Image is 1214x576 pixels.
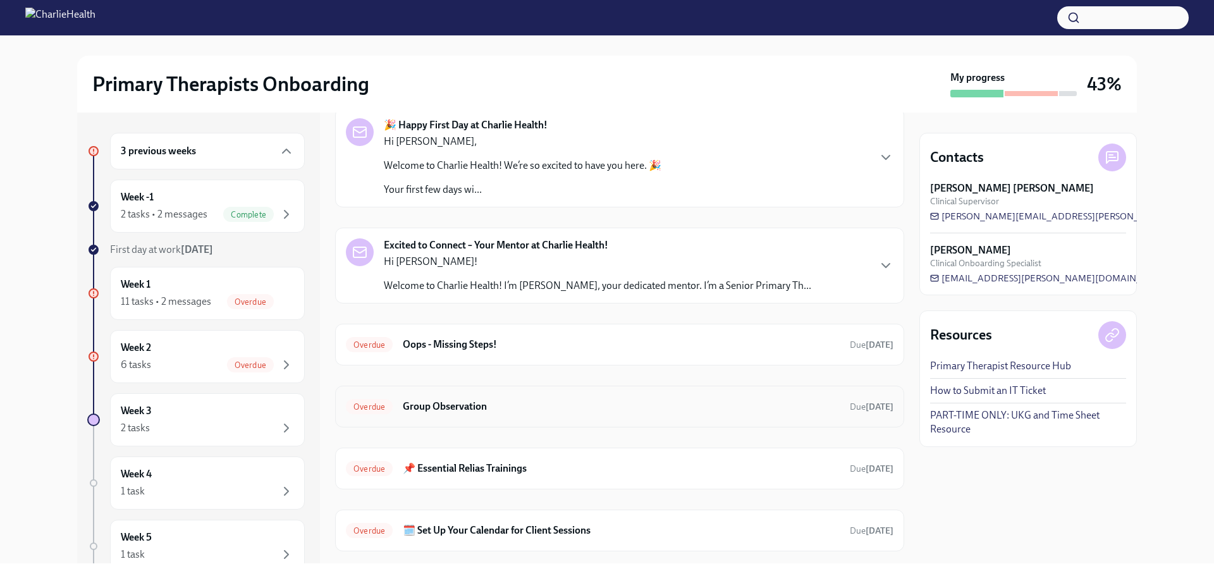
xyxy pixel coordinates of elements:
[223,210,274,219] span: Complete
[181,243,213,255] strong: [DATE]
[346,526,393,536] span: Overdue
[346,402,393,412] span: Overdue
[930,408,1126,436] a: PART-TIME ONLY: UKG and Time Sheet Resource
[384,279,811,293] p: Welcome to Charlie Health! I’m [PERSON_NAME], your dedicated mentor. I’m a Senior Primary Th...
[110,243,213,255] span: First day at work
[121,484,145,498] div: 1 task
[850,463,893,474] span: Due
[25,8,95,28] img: CharlieHealth
[346,334,893,355] a: OverdueOops - Missing Steps!Due[DATE]
[403,524,840,537] h6: 🗓️ Set Up Your Calendar for Client Sessions
[121,530,152,544] h6: Week 5
[110,133,305,169] div: 3 previous weeks
[92,71,369,97] h2: Primary Therapists Onboarding
[866,340,893,350] strong: [DATE]
[930,384,1046,398] a: How to Submit an IT Ticket
[121,278,150,291] h6: Week 1
[1087,73,1122,95] h3: 43%
[850,401,893,413] span: August 18th, 2025 09:00
[384,159,661,173] p: Welcome to Charlie Health! We’re so excited to have you here. 🎉
[87,180,305,233] a: Week -12 tasks • 2 messagesComplete
[930,181,1094,195] strong: [PERSON_NAME] [PERSON_NAME]
[850,339,893,351] span: August 16th, 2025 09:00
[121,358,151,372] div: 6 tasks
[866,463,893,474] strong: [DATE]
[121,548,145,561] div: 1 task
[87,267,305,320] a: Week 111 tasks • 2 messagesOverdue
[930,272,1172,285] a: [EMAIL_ADDRESS][PERSON_NAME][DOMAIN_NAME]
[346,464,393,474] span: Overdue
[346,520,893,541] a: Overdue🗓️ Set Up Your Calendar for Client SessionsDue[DATE]
[384,135,661,149] p: Hi [PERSON_NAME],
[403,338,840,352] h6: Oops - Missing Steps!
[950,71,1005,85] strong: My progress
[346,340,393,350] span: Overdue
[930,359,1071,373] a: Primary Therapist Resource Hub
[930,148,984,167] h4: Contacts
[384,118,548,132] strong: 🎉 Happy First Day at Charlie Health!
[930,257,1041,269] span: Clinical Onboarding Specialist
[87,520,305,573] a: Week 51 task
[850,401,893,412] span: Due
[403,462,840,475] h6: 📌 Essential Relias Trainings
[121,295,211,309] div: 11 tasks • 2 messages
[121,421,150,435] div: 2 tasks
[121,341,151,355] h6: Week 2
[930,326,992,345] h4: Resources
[384,183,661,197] p: Your first few days wi...
[121,404,152,418] h6: Week 3
[850,525,893,536] span: Due
[403,400,840,414] h6: Group Observation
[346,396,893,417] a: OverdueGroup ObservationDue[DATE]
[850,525,893,537] span: August 20th, 2025 09:00
[850,340,893,350] span: Due
[227,360,274,370] span: Overdue
[384,238,608,252] strong: Excited to Connect – Your Mentor at Charlie Health!
[121,207,207,221] div: 2 tasks • 2 messages
[850,463,893,475] span: August 25th, 2025 09:00
[930,195,999,207] span: Clinical Supervisor
[346,458,893,479] a: Overdue📌 Essential Relias TrainingsDue[DATE]
[866,525,893,536] strong: [DATE]
[87,393,305,446] a: Week 32 tasks
[121,467,152,481] h6: Week 4
[866,401,893,412] strong: [DATE]
[87,330,305,383] a: Week 26 tasksOverdue
[87,457,305,510] a: Week 41 task
[121,144,196,158] h6: 3 previous weeks
[384,255,811,269] p: Hi [PERSON_NAME]!
[87,243,305,257] a: First day at work[DATE]
[930,243,1011,257] strong: [PERSON_NAME]
[227,297,274,307] span: Overdue
[121,190,154,204] h6: Week -1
